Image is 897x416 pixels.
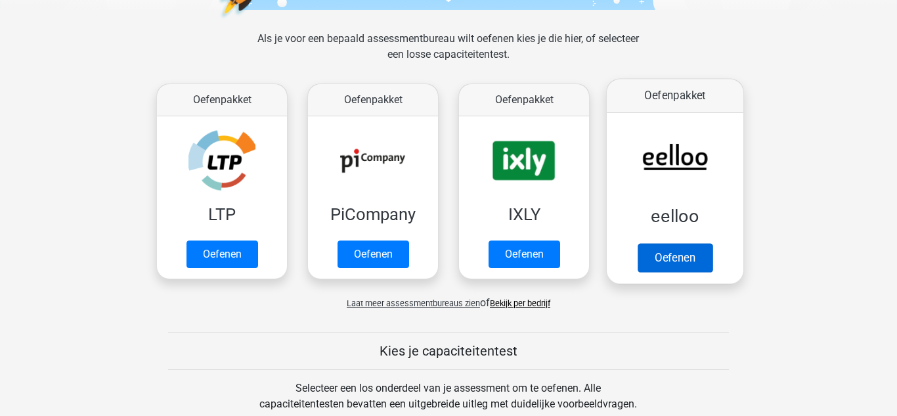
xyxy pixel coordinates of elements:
a: Oefenen [489,241,560,268]
a: Oefenen [186,241,258,268]
div: Als je voor een bepaald assessmentbureau wilt oefenen kies je die hier, of selecteer een losse ca... [247,31,649,78]
a: Oefenen [338,241,409,268]
div: of [146,285,751,311]
a: Oefenen [638,243,712,272]
a: Bekijk per bedrijf [490,298,550,308]
span: Laat meer assessmentbureaus zien [347,298,480,308]
h5: Kies je capaciteitentest [168,343,729,359]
